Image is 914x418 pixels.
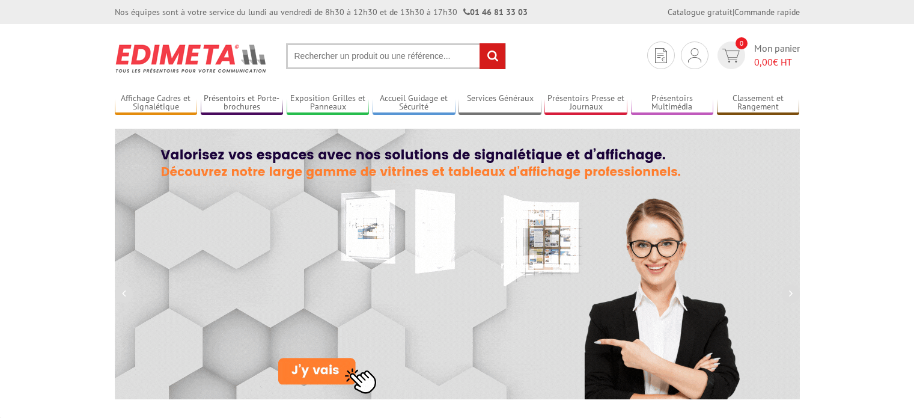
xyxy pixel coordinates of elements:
[754,41,800,69] span: Mon panier
[722,49,740,63] img: devis rapide
[373,93,455,113] a: Accueil Guidage et Sécurité
[754,55,800,69] span: € HT
[717,93,800,113] a: Classement et Rangement
[668,6,800,18] div: |
[736,37,748,49] span: 0
[714,41,800,69] a: devis rapide 0 Mon panier 0,00€ HT
[734,7,800,17] a: Commande rapide
[286,43,506,69] input: Rechercher un produit ou une référence...
[115,36,268,81] img: Présentoir, panneau, stand - Edimeta - PLV, affichage, mobilier bureau, entreprise
[688,48,701,63] img: devis rapide
[668,7,733,17] a: Catalogue gratuit
[544,93,627,113] a: Présentoirs Presse et Journaux
[480,43,505,69] input: rechercher
[459,93,541,113] a: Services Généraux
[115,6,528,18] div: Nos équipes sont à votre service du lundi au vendredi de 8h30 à 12h30 et de 13h30 à 17h30
[754,56,773,68] span: 0,00
[655,48,667,63] img: devis rapide
[287,93,370,113] a: Exposition Grilles et Panneaux
[201,93,284,113] a: Présentoirs et Porte-brochures
[631,93,714,113] a: Présentoirs Multimédia
[463,7,528,17] strong: 01 46 81 33 03
[115,93,198,113] a: Affichage Cadres et Signalétique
